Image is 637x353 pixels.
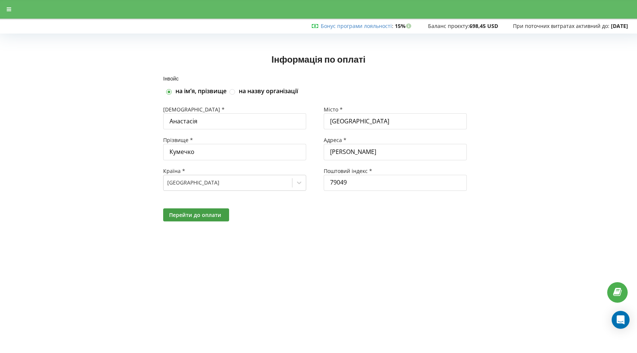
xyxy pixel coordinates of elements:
span: Перейти до оплати [169,211,221,218]
div: Open Intercom Messenger [612,311,630,329]
span: Баланс проєкту: [428,22,469,29]
span: Адреса * [324,136,346,144]
button: Перейти до оплати [163,208,229,221]
label: на імʼя, прізвище [175,87,226,95]
strong: [DATE] [611,22,628,29]
span: Інвойс [163,75,179,82]
span: : [321,22,393,29]
span: [DEMOGRAPHIC_DATA] * [163,106,225,113]
span: Інформація по оплаті [272,54,365,64]
span: Країна * [163,167,185,174]
span: При поточних витратах активний до: [513,22,609,29]
span: Прізвище * [163,136,193,144]
span: Місто * [324,106,343,113]
label: на назву організації [239,87,298,95]
strong: 15% [395,22,413,29]
strong: 698,45 USD [469,22,498,29]
a: Бонус програми лояльності [321,22,392,29]
span: Поштовий індекс * [324,167,372,174]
